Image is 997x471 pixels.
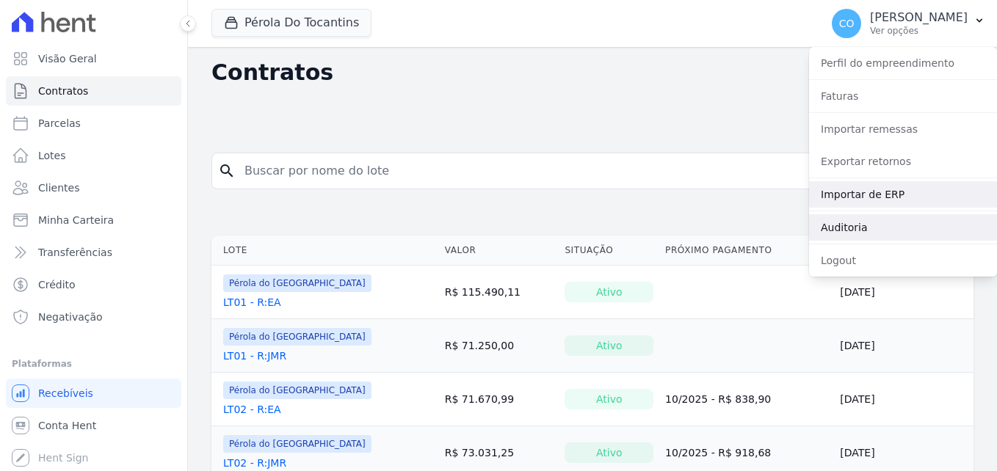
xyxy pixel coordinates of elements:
[809,83,997,109] a: Faturas
[223,381,371,399] span: Pérola do [GEOGRAPHIC_DATA]
[218,162,236,180] i: search
[809,116,997,142] a: Importar remessas
[665,447,771,459] a: 10/2025 - R$ 918,68
[38,51,97,66] span: Visão Geral
[839,18,855,29] span: CO
[223,295,281,310] a: LT01 - R:EA
[211,235,439,266] th: Lote
[659,235,834,266] th: Próximo Pagamento
[223,402,281,417] a: LT02 - R:EA
[834,373,974,426] td: [DATE]
[565,442,653,463] div: Ativo
[223,348,286,363] a: LT01 - R:JMR
[820,3,997,44] button: CO [PERSON_NAME] Ver opções
[665,393,771,405] a: 10/2025 - R$ 838,90
[223,328,371,346] span: Pérola do [GEOGRAPHIC_DATA]
[38,418,96,433] span: Conta Hent
[809,214,997,241] a: Auditoria
[6,141,181,170] a: Lotes
[223,274,371,292] span: Pérola do [GEOGRAPHIC_DATA]
[6,379,181,408] a: Recebíveis
[6,109,181,138] a: Parcelas
[565,389,653,409] div: Ativo
[809,181,997,208] a: Importar de ERP
[6,76,181,106] a: Contratos
[565,282,653,302] div: Ativo
[870,10,968,25] p: [PERSON_NAME]
[559,235,659,266] th: Situação
[809,247,997,274] a: Logout
[870,25,968,37] p: Ver opções
[223,456,286,470] a: LT02 - R:JMR
[6,411,181,440] a: Conta Hent
[38,180,79,195] span: Clientes
[809,148,997,175] a: Exportar retornos
[12,355,175,373] div: Plataformas
[6,205,181,235] a: Minha Carteira
[38,213,114,227] span: Minha Carteira
[439,266,559,319] td: R$ 115.490,11
[439,235,559,266] th: Valor
[6,270,181,299] a: Crédito
[565,335,653,356] div: Ativo
[211,59,811,86] h2: Contratos
[38,277,76,292] span: Crédito
[6,238,181,267] a: Transferências
[834,319,974,373] td: [DATE]
[6,44,181,73] a: Visão Geral
[38,245,112,260] span: Transferências
[211,9,371,37] button: Pérola Do Tocantins
[834,266,974,319] td: [DATE]
[6,302,181,332] a: Negativação
[38,386,93,401] span: Recebíveis
[236,156,967,186] input: Buscar por nome do lote
[38,310,103,324] span: Negativação
[809,50,997,76] a: Perfil do empreendimento
[6,173,181,202] a: Clientes
[38,116,81,131] span: Parcelas
[38,84,88,98] span: Contratos
[223,435,371,453] span: Pérola do [GEOGRAPHIC_DATA]
[38,148,66,163] span: Lotes
[439,373,559,426] td: R$ 71.670,99
[439,319,559,373] td: R$ 71.250,00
